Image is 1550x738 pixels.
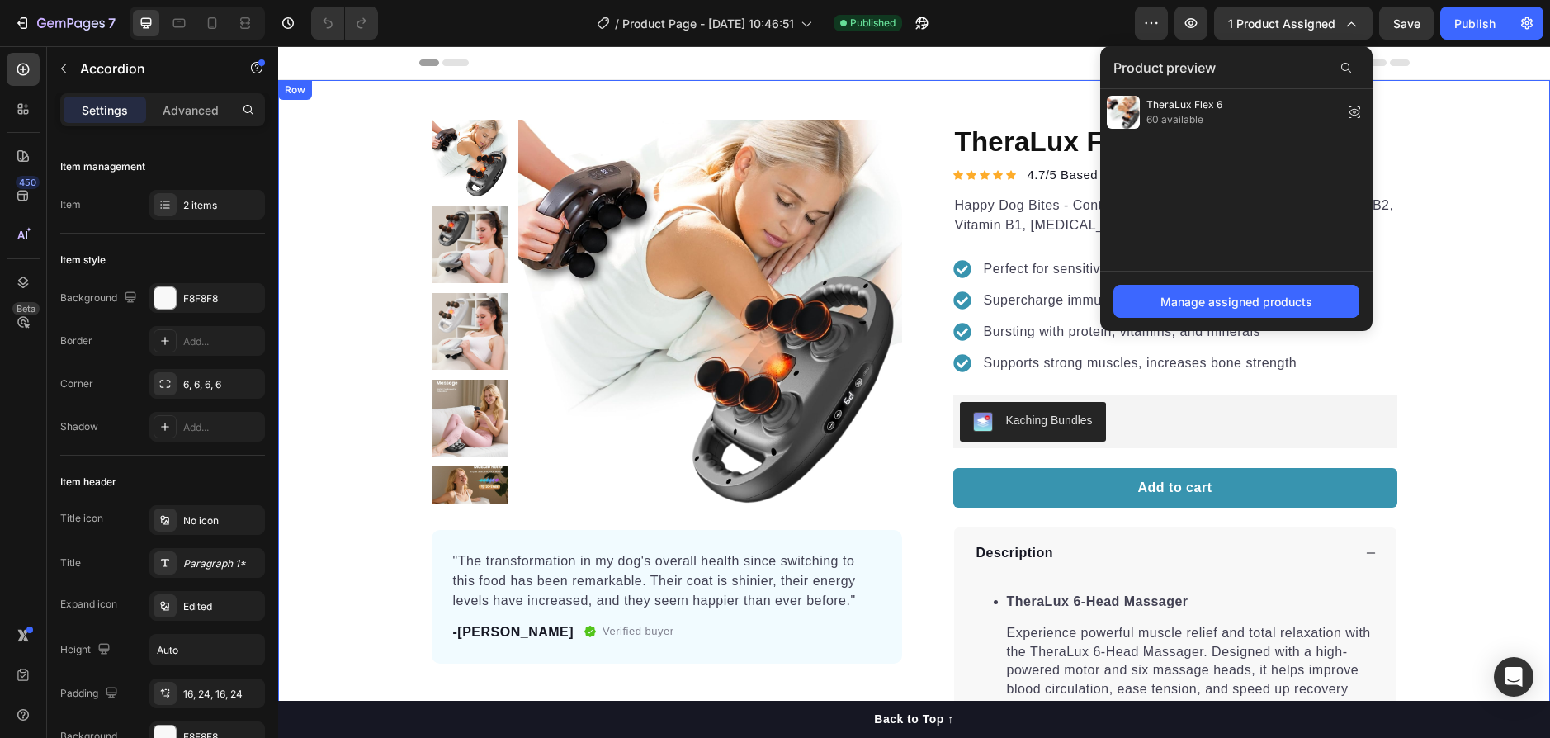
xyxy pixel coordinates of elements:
span: 1 product assigned [1228,15,1335,32]
div: Title [60,556,81,570]
div: 16, 24, 16, 24 [183,687,261,702]
div: Item management [60,159,145,174]
p: Happy Dog Bites - Contains Vitamin C, [MEDICAL_DATA], Vitamin B2, Vitamin B1, [MEDICAL_DATA] and ... [677,149,1118,189]
div: Shadow [60,419,98,434]
span: Product Page - [DATE] 10:46:51 [622,15,794,32]
span: Save [1393,17,1420,31]
div: Item style [60,253,106,267]
button: Add to cart [675,422,1119,461]
iframe: Design area [278,46,1550,738]
div: Title icon [60,511,103,526]
div: Add... [183,334,261,349]
button: Save [1379,7,1434,40]
div: 2 items [183,198,261,213]
button: 1 product assigned [1214,7,1373,40]
p: Settings [82,102,128,119]
strong: TheraLux 6-Head Massager [729,548,910,562]
p: Perfect for sensitive tummies [706,213,1019,233]
p: 7 [108,13,116,33]
p: 4.7/5 Based on 11,500+ Happy Customers [749,120,999,139]
div: 450 [16,176,40,189]
p: Supports strong muscles, increases bone strength [706,307,1019,327]
button: Kaching Bundles [682,356,828,395]
p: Accordion [80,59,220,78]
div: Item [60,197,81,212]
span: Product preview [1113,58,1216,78]
div: Padding [60,683,121,705]
span: 60 available [1146,112,1222,127]
div: Paragraph 1* [183,556,261,571]
button: 7 [7,7,123,40]
div: Row [3,36,31,51]
span: Published [850,16,896,31]
div: Item header [60,475,116,490]
p: Experience powerful muscle relief and total relaxation with the TheraLux 6-Head Massager. Designe... [729,578,1099,670]
div: Publish [1454,15,1496,32]
div: 6, 6, 6, 6 [183,377,261,392]
div: Undo/Redo [311,7,378,40]
input: Auto [150,635,264,665]
span: TheraLux Flex 6 [1146,97,1222,112]
p: Description [698,497,776,517]
div: Edited [183,599,261,614]
h1: TheraLux Flex 6 [675,73,1119,118]
div: Beta [12,302,40,315]
img: preview-img [1107,96,1140,129]
p: Bursting with protein, vitamins, and minerals [706,276,1019,296]
p: Supercharge immunity System [706,244,1019,264]
div: Background [60,287,140,310]
div: Corner [60,376,93,391]
div: Border [60,334,92,348]
p: Verified buyer [324,577,396,594]
div: Manage assigned products [1160,293,1312,310]
span: / [615,15,619,32]
div: F8F8F8 [183,291,261,306]
div: Open Intercom Messenger [1494,657,1533,697]
p: Advanced [163,102,219,119]
div: Back to Top ↑ [596,665,675,682]
img: KachingBundles.png [695,366,715,386]
div: Add to cart [860,432,934,452]
div: Add... [183,420,261,435]
button: Manage assigned products [1113,285,1359,318]
div: Expand icon [60,597,117,612]
div: No icon [183,513,261,528]
button: Publish [1440,7,1510,40]
div: Kaching Bundles [728,366,815,383]
div: Height [60,639,114,661]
